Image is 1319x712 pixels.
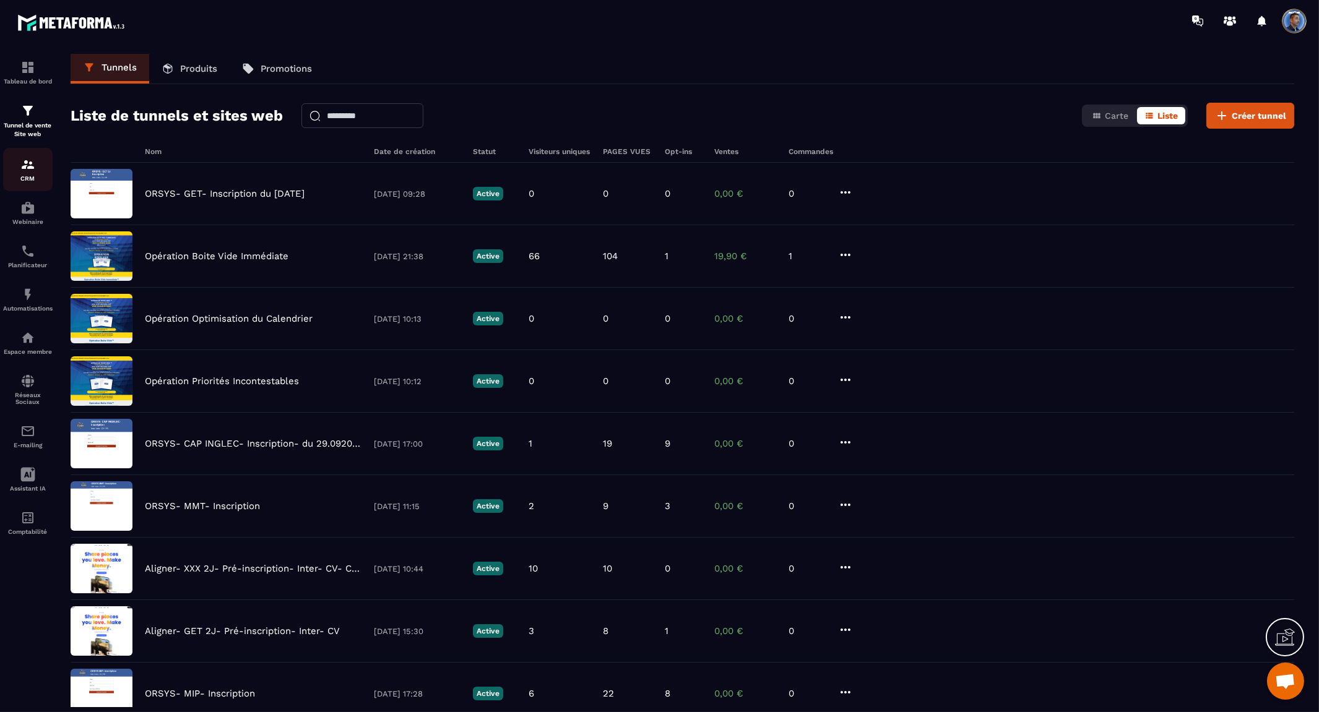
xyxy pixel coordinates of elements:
[714,563,776,574] p: 0,00 €
[603,688,614,699] p: 22
[3,414,53,458] a: emailemailE-mailing
[71,544,132,593] img: image
[180,63,217,74] p: Produits
[3,234,53,278] a: schedulerschedulerPlanificateur
[789,188,826,199] p: 0
[665,688,670,699] p: 8
[789,688,826,699] p: 0
[714,688,776,699] p: 0,00 €
[145,313,313,324] p: Opération Optimisation du Calendrier
[374,564,461,573] p: [DATE] 10:44
[20,60,35,75] img: formation
[71,54,149,84] a: Tunnels
[71,419,132,468] img: image
[529,313,534,324] p: 0
[789,251,826,262] p: 1
[529,375,534,387] p: 0
[473,437,503,450] p: Active
[145,688,255,699] p: ORSYS- MIP- Inscription
[374,627,461,636] p: [DATE] 15:30
[3,442,53,448] p: E-mailing
[529,500,534,512] p: 2
[473,562,503,575] p: Active
[20,244,35,259] img: scheduler
[102,62,137,73] p: Tunnels
[473,312,503,325] p: Active
[3,148,53,191] a: formationformationCRM
[665,188,670,199] p: 0
[665,625,668,637] p: 1
[230,54,324,84] a: Promotions
[714,438,776,449] p: 0,00 €
[789,147,833,156] h6: Commandes
[3,262,53,268] p: Planificateur
[714,375,776,387] p: 0,00 €
[20,374,35,388] img: social-network
[3,94,53,148] a: formationformationTunnel de vente Site web
[374,502,461,511] p: [DATE] 11:15
[374,439,461,448] p: [DATE] 17:00
[374,377,461,386] p: [DATE] 10:12
[3,528,53,535] p: Comptabilité
[665,438,670,449] p: 9
[789,375,826,387] p: 0
[374,252,461,261] p: [DATE] 21:38
[149,54,230,84] a: Produits
[603,625,608,637] p: 8
[529,251,540,262] p: 66
[529,625,534,637] p: 3
[145,438,361,449] p: ORSYS- CAP INGLEC- Inscription- du 29.092025
[3,51,53,94] a: formationformationTableau de bord
[1206,103,1294,129] button: Créer tunnel
[71,481,132,531] img: image
[714,188,776,199] p: 0,00 €
[3,121,53,139] p: Tunnel de vente Site web
[603,188,608,199] p: 0
[20,103,35,118] img: formation
[714,147,776,156] h6: Ventes
[603,147,652,156] h6: PAGES VUES
[3,78,53,85] p: Tableau de bord
[665,313,670,324] p: 0
[789,625,826,637] p: 0
[3,218,53,225] p: Webinaire
[665,251,668,262] p: 1
[603,563,612,574] p: 10
[529,188,534,199] p: 0
[1267,663,1304,700] div: Ouvrir le chat
[603,313,608,324] p: 0
[529,563,538,574] p: 10
[374,189,461,199] p: [DATE] 09:28
[20,157,35,172] img: formation
[1232,109,1286,122] span: Créer tunnel
[3,501,53,544] a: accountantaccountantComptabilité
[145,375,299,387] p: Opération Priorités Incontestables
[529,147,590,156] h6: Visiteurs uniques
[603,251,618,262] p: 104
[665,563,670,574] p: 0
[374,147,461,156] h6: Date de création
[145,625,340,637] p: Aligner- GET 2J- Pré-inscription- Inter- CV
[3,348,53,355] p: Espace membre
[3,458,53,501] a: Assistant IA
[71,169,132,218] img: image
[71,231,132,281] img: image
[665,147,702,156] h6: Opt-ins
[261,63,312,74] p: Promotions
[71,294,132,343] img: image
[603,500,608,512] p: 9
[1137,107,1185,124] button: Liste
[3,278,53,321] a: automationsautomationsAutomatisations
[473,187,503,200] p: Active
[71,606,132,656] img: image
[473,249,503,263] p: Active
[473,147,516,156] h6: Statut
[145,147,361,156] h6: Nom
[789,500,826,512] p: 0
[714,625,776,637] p: 0,00 €
[3,392,53,405] p: Réseaux Sociaux
[20,424,35,439] img: email
[529,688,534,699] p: 6
[3,191,53,234] a: automationsautomationsWebinaire
[473,624,503,638] p: Active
